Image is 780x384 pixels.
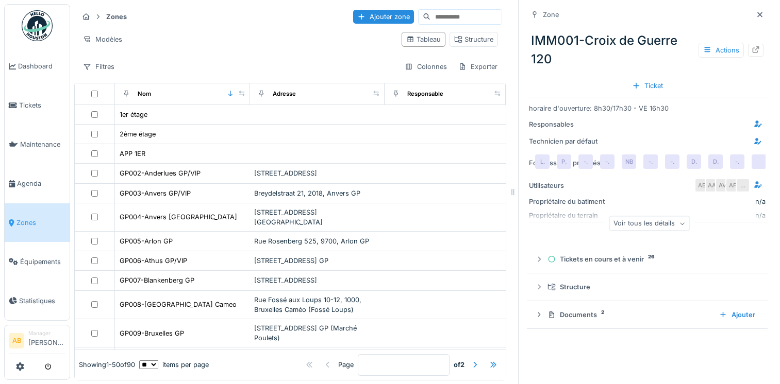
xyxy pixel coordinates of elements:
[527,27,768,73] div: IMM001-Croix de Guerre 120
[9,333,24,348] li: AB
[687,154,701,169] div: D.
[665,154,679,169] div: -.
[755,197,766,206] div: n/a
[9,329,65,354] a: AB Manager[PERSON_NAME]
[529,197,606,206] div: Propriétaire du batiment
[22,10,53,41] img: Badge_color-CXgf-gQk.svg
[254,275,380,285] div: [STREET_ADDRESS]
[578,154,593,169] div: -.
[529,119,606,129] div: Responsables
[730,154,744,169] div: -.
[643,154,658,169] div: -.
[5,242,70,281] a: Équipements
[20,139,65,149] span: Maintenance
[120,149,145,159] div: APP 1ER
[5,86,70,125] a: Tickets
[79,360,135,370] div: Showing 1 - 50 of 90
[254,295,380,315] div: Rue Fossé aux Loups 10-12, 1000, Bruxelles Caméo (Fossé Loups)
[120,129,156,139] div: 2ème étage
[547,282,755,292] div: Structure
[705,178,719,193] div: AA
[20,257,65,267] span: Équipements
[454,34,493,44] div: Structure
[254,207,380,227] div: [STREET_ADDRESS] [GEOGRAPHIC_DATA]
[120,275,194,285] div: GP007-Blankenberg GP
[5,203,70,242] a: Zones
[353,10,414,24] div: Ajouter zone
[529,103,766,113] div: horaire d'ouverture: 8h30/17h30 - VE 16h30
[120,110,147,119] div: 1er étage
[5,47,70,86] a: Dashboard
[254,168,380,178] div: [STREET_ADDRESS]
[736,178,750,193] div: …
[557,154,571,169] div: P.
[120,300,237,309] div: GP008-[GEOGRAPHIC_DATA] Cameo
[5,164,70,203] a: Agenda
[120,328,184,338] div: GP009-Bruxelles GP
[28,329,65,337] div: Manager
[407,90,443,98] div: Responsable
[609,216,690,231] div: Voir tous les détails
[547,254,755,264] div: Tickets en cours et à venir
[5,281,70,320] a: Statistiques
[254,188,380,198] div: Breydelstraat 21, 2018, Anvers GP
[78,59,119,74] div: Filtres
[19,296,65,306] span: Statistiques
[699,43,744,58] div: Actions
[725,178,740,193] div: AF
[120,188,191,198] div: GP003-Anvers GP/VIP
[120,212,237,222] div: GP004-Anvers [GEOGRAPHIC_DATA]
[531,250,764,269] summary: Tickets en cours et à venir26
[694,178,709,193] div: AB
[400,59,452,74] div: Colonnes
[543,10,559,20] div: Zone
[273,90,296,98] div: Adresse
[708,154,723,169] div: D.
[535,154,550,169] div: L.
[254,236,380,246] div: Rue Rosenberg 525, 9700, Arlon GP
[19,100,65,110] span: Tickets
[138,90,151,98] div: Nom
[715,178,729,193] div: AV
[529,181,606,190] div: Utilisateurs
[547,310,711,320] div: Documents
[254,323,380,343] div: [STREET_ADDRESS] GP (Marché Poulets)
[628,79,667,93] div: Ticket
[338,360,354,370] div: Page
[715,308,759,322] div: Ajouter
[120,256,187,266] div: GP006-Athus GP/VIP
[120,236,173,246] div: GP005-Arlon GP
[454,59,502,74] div: Exporter
[454,360,464,370] strong: of 2
[139,360,209,370] div: items per page
[5,125,70,164] a: Maintenance
[120,168,201,178] div: GP002-Anderlues GP/VIP
[406,34,441,44] div: Tableau
[18,61,65,71] span: Dashboard
[16,218,65,228] span: Zones
[622,154,636,169] div: NB
[529,136,606,146] div: Technicien par défaut
[78,32,127,47] div: Modèles
[600,154,615,169] div: -.
[102,12,131,22] strong: Zones
[531,305,764,324] summary: Documents2Ajouter
[28,329,65,352] li: [PERSON_NAME]
[17,179,65,188] span: Agenda
[531,277,764,296] summary: Structure
[254,256,380,266] div: [STREET_ADDRESS] GP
